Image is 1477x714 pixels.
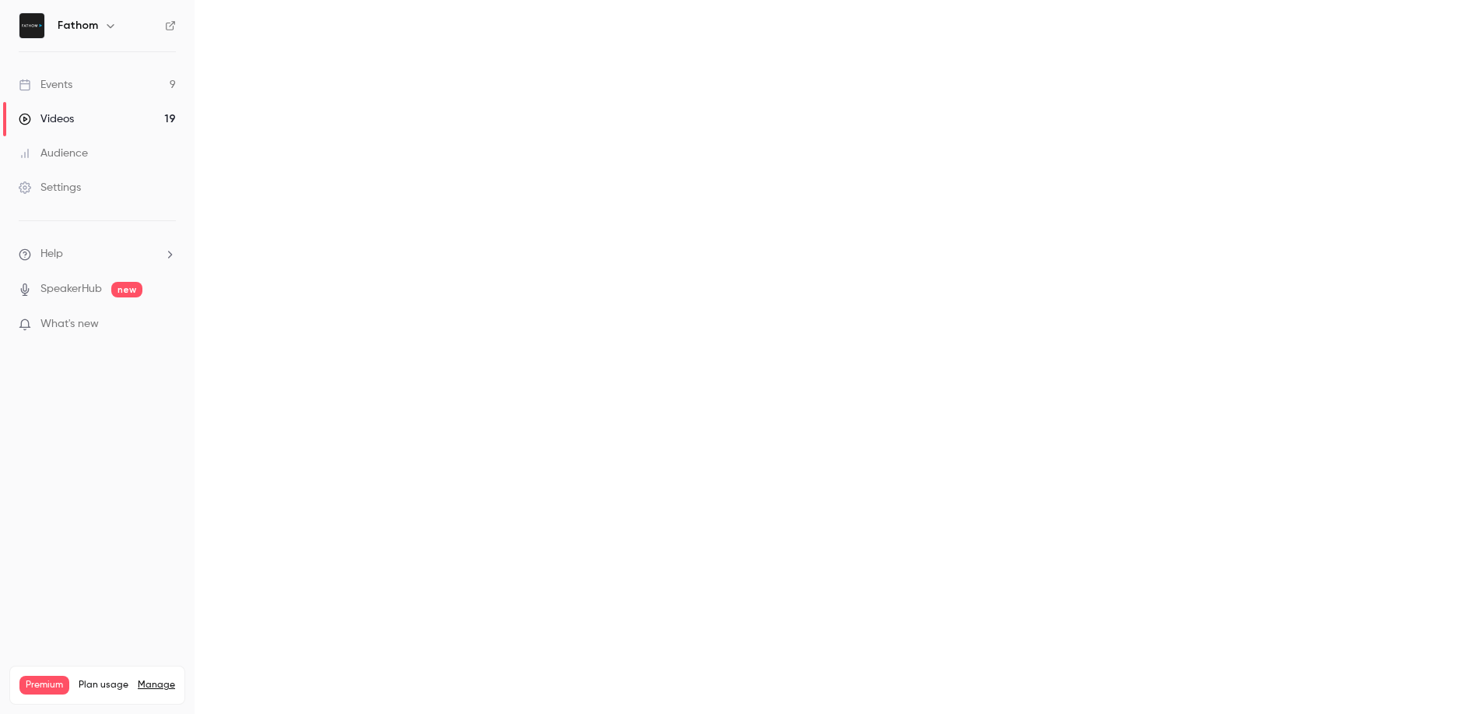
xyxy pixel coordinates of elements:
a: SpeakerHub [40,281,102,297]
span: new [111,282,142,297]
span: Plan usage [79,679,128,691]
div: Settings [19,180,81,195]
li: help-dropdown-opener [19,246,176,262]
div: Videos [19,111,74,127]
h6: Fathom [58,18,98,33]
span: Premium [19,676,69,695]
a: Manage [138,679,175,691]
span: What's new [40,316,99,332]
iframe: Noticeable Trigger [157,318,176,332]
span: Help [40,246,63,262]
img: Fathom [19,13,44,38]
div: Events [19,77,72,93]
div: Audience [19,146,88,161]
